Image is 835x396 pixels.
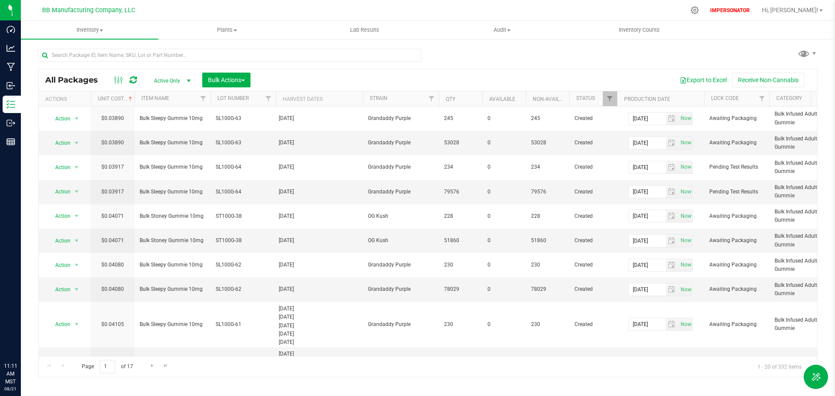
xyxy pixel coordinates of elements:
[755,91,769,106] a: Filter
[279,261,360,269] div: [DATE]
[368,114,434,123] span: Grandaddy Purple
[446,96,455,102] a: Qty
[666,283,678,296] span: select
[159,26,295,34] span: Plants
[47,161,71,173] span: Action
[216,139,271,147] span: SL100G-63
[531,163,564,171] span: 234
[91,302,134,347] td: $0.04105
[444,261,477,269] span: 230
[709,261,764,269] span: Awaiting Packaging
[444,285,477,293] span: 78029
[603,91,617,106] a: Filter
[678,113,692,125] span: select
[7,63,15,71] inline-svg: Manufacturing
[261,91,276,106] a: Filter
[444,163,477,171] span: 234
[276,91,363,106] th: Harvest Dates
[279,313,360,321] div: [DATE]
[279,330,360,338] div: [DATE]
[140,285,205,293] span: Bulk Sleepy Gummie 10mg
[217,95,249,101] a: Lot Number
[434,26,570,34] span: Audit
[709,163,764,171] span: Pending Test Results
[216,236,271,245] span: ST100G-38
[91,277,134,302] td: $0.04080
[21,21,158,39] a: Inventory
[666,318,678,330] span: select
[91,204,134,229] td: $0.04071
[489,96,515,102] a: Available
[709,320,764,329] span: Awaiting Packaging
[666,186,678,198] span: select
[531,261,564,269] span: 230
[574,285,612,293] span: Created
[208,77,245,83] span: Bulk Actions
[804,365,828,389] button: Toggle Menu
[574,139,612,147] span: Created
[678,210,692,222] span: select
[574,188,612,196] span: Created
[47,210,71,222] span: Action
[678,136,693,149] span: Set Current date
[140,261,205,269] span: Bulk Sleepy Gummie 10mg
[368,236,434,245] span: OG Kush
[751,360,808,373] span: 1 - 20 of 332 items
[488,236,521,245] span: 0
[709,188,764,196] span: Pending Test Results
[7,44,15,53] inline-svg: Analytics
[368,188,434,196] span: Grandaddy Purple
[678,161,692,173] span: select
[4,362,17,386] p: 11:11 AM MST
[666,235,678,247] span: select
[71,113,82,125] span: select
[42,7,135,14] span: BB Manufacturing Company, LLC
[91,253,134,277] td: $0.04080
[776,95,802,101] a: Category
[709,285,764,293] span: Awaiting Packaging
[141,95,169,101] a: Item Name
[433,21,571,39] a: Audit
[678,235,692,247] span: select
[45,75,107,85] span: All Packages
[574,236,612,245] span: Created
[279,236,360,245] div: [DATE]
[7,100,15,109] inline-svg: Inventory
[216,261,271,269] span: SL100G-62
[488,163,521,171] span: 0
[678,259,692,271] span: select
[21,26,158,34] span: Inventory
[4,386,17,392] p: 08/21
[279,285,360,293] div: [DATE]
[216,114,271,123] span: SL100G-63
[140,320,205,329] span: Bulk Sleepy Gummie 10mg
[9,326,35,353] iframe: Resource center
[488,285,521,293] span: 0
[576,95,595,101] a: Status
[71,283,82,296] span: select
[368,139,434,147] span: Grandaddy Purple
[279,114,360,123] div: [DATE]
[216,320,271,329] span: SL100G-61
[202,73,250,87] button: Bulk Actions
[370,95,387,101] a: Strain
[574,320,612,329] span: Created
[488,114,521,123] span: 0
[666,161,678,173] span: select
[709,212,764,220] span: Awaiting Packaging
[47,318,71,330] span: Action
[488,188,521,196] span: 0
[71,235,82,247] span: select
[678,318,693,331] span: Set Current date
[140,114,205,123] span: Bulk Sleepy Gummie 10mg
[45,96,87,102] div: Actions
[424,91,439,106] a: Filter
[531,320,564,329] span: 230
[279,212,360,220] div: [DATE]
[488,261,521,269] span: 0
[338,26,391,34] span: Lab Results
[678,210,693,223] span: Set Current date
[368,163,434,171] span: Grandaddy Purple
[368,285,434,293] span: Grandaddy Purple
[216,212,271,220] span: ST100G-38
